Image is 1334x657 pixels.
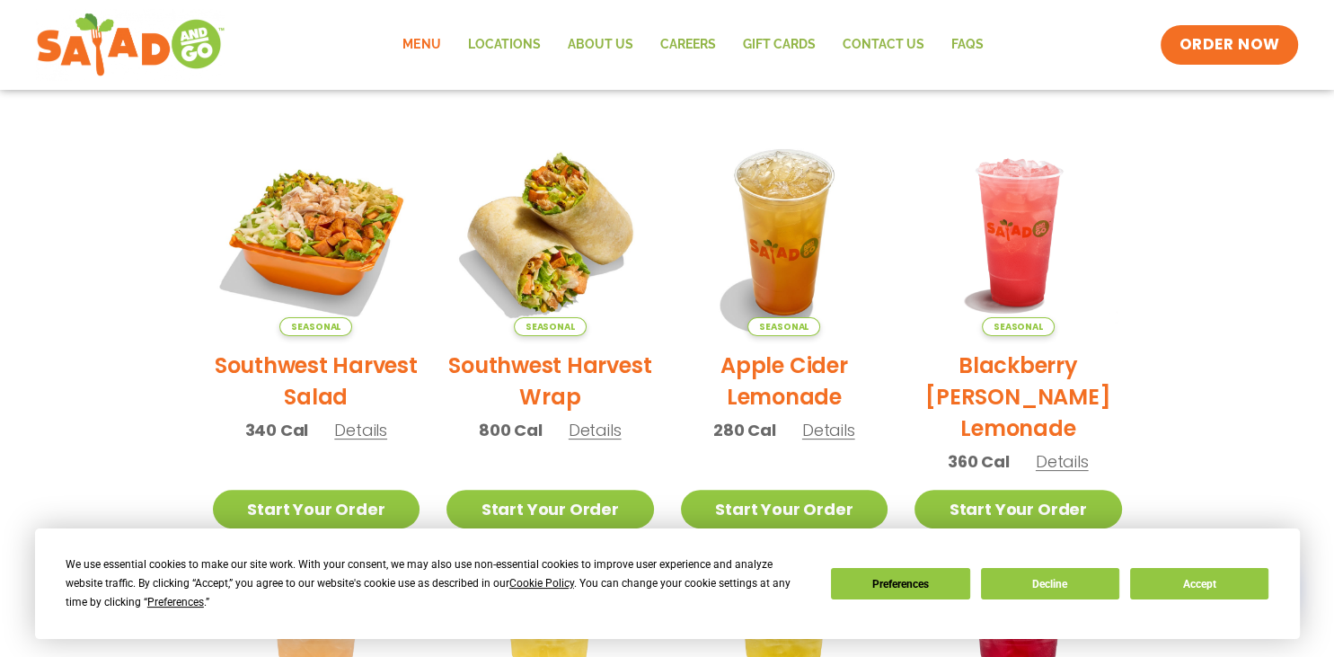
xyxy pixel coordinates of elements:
img: Product photo for Southwest Harvest Salad [213,129,420,336]
span: ORDER NOW [1179,34,1279,56]
a: Start Your Order [446,490,654,528]
span: Cookie Policy [509,577,574,590]
span: Details [569,419,622,441]
a: Contact Us [828,24,937,66]
img: Product photo for Blackberry Bramble Lemonade [914,129,1122,336]
nav: Menu [389,24,996,66]
img: Product photo for Apple Cider Lemonade [681,129,888,336]
h2: Blackberry [PERSON_NAME] Lemonade [914,350,1122,444]
span: Preferences [147,596,204,608]
span: 280 Cal [713,418,776,442]
span: Seasonal [279,317,352,336]
span: 340 Cal [245,418,309,442]
h2: Southwest Harvest Wrap [446,350,654,413]
h2: Southwest Harvest Salad [213,350,420,413]
a: FAQs [937,24,996,66]
button: Accept [1130,568,1268,599]
span: Seasonal [747,317,820,336]
span: 800 Cal [479,418,543,442]
a: Start Your Order [914,490,1122,528]
button: Decline [981,568,1119,599]
a: GIFT CARDS [729,24,828,66]
a: Start Your Order [681,490,888,528]
span: Details [802,419,855,441]
div: Cookie Consent Prompt [35,528,1300,639]
a: Careers [646,24,729,66]
a: Locations [454,24,553,66]
span: Seasonal [514,317,587,336]
div: We use essential cookies to make our site work. With your consent, we may also use non-essential ... [66,555,809,612]
span: Seasonal [982,317,1055,336]
span: 360 Cal [948,449,1010,474]
a: Start Your Order [213,490,420,528]
img: new-SAG-logo-768×292 [36,9,225,81]
a: About Us [553,24,646,66]
img: Product photo for Southwest Harvest Wrap [446,129,654,336]
a: Menu [389,24,454,66]
button: Preferences [831,568,969,599]
span: Details [334,419,387,441]
span: Details [1036,450,1089,473]
a: ORDER NOW [1161,25,1297,65]
h2: Apple Cider Lemonade [681,350,888,413]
